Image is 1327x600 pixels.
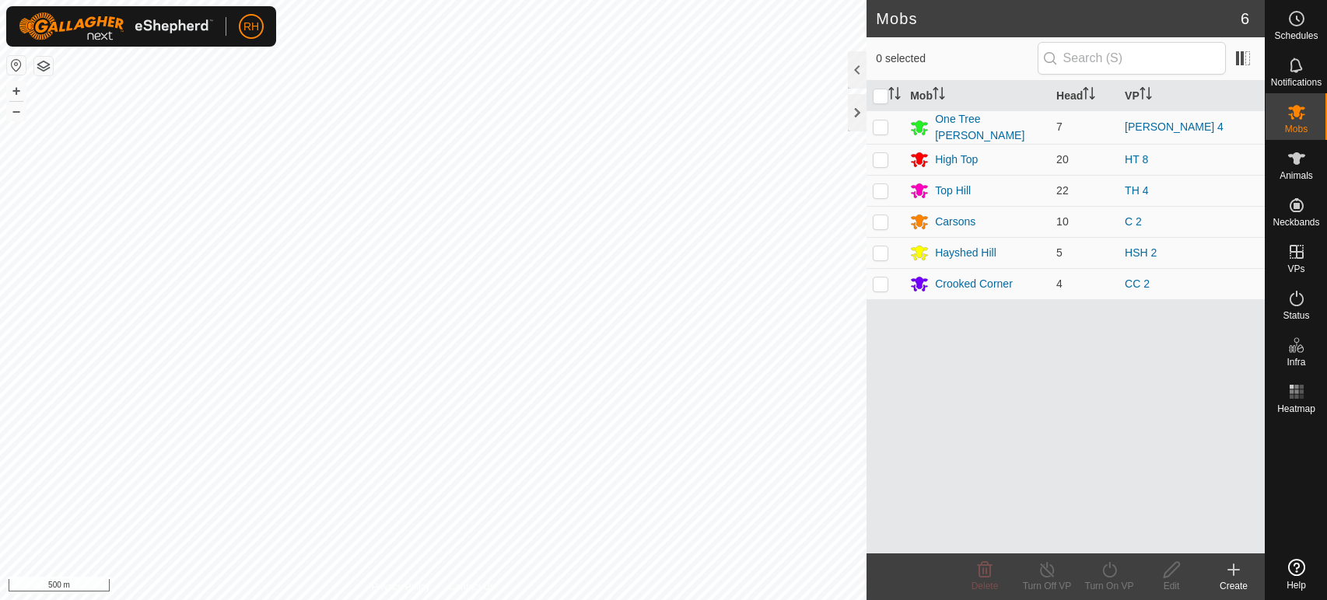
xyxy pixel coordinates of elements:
[1050,81,1119,111] th: Head
[1287,264,1304,274] span: VPs
[876,9,1241,28] h2: Mobs
[19,12,213,40] img: Gallagher Logo
[372,580,430,594] a: Privacy Policy
[1125,120,1224,133] a: [PERSON_NAME] 4
[1266,553,1327,596] a: Help
[1125,215,1142,228] a: C 2
[876,51,1037,67] span: 0 selected
[449,580,495,594] a: Contact Us
[34,57,53,75] button: Map Layers
[1285,124,1308,134] span: Mobs
[888,89,901,102] p-sorticon: Activate to sort
[1056,246,1063,259] span: 5
[1125,153,1148,166] a: HT 8
[1016,579,1078,593] div: Turn Off VP
[1125,184,1148,197] a: TH 4
[1119,81,1265,111] th: VP
[1273,218,1319,227] span: Neckbands
[1078,579,1140,593] div: Turn On VP
[1203,579,1265,593] div: Create
[1056,215,1069,228] span: 10
[1083,89,1095,102] p-sorticon: Activate to sort
[904,81,1050,111] th: Mob
[1271,78,1322,87] span: Notifications
[935,214,975,230] div: Carsons
[1056,120,1063,133] span: 7
[1038,42,1226,75] input: Search (S)
[1241,7,1249,30] span: 6
[1125,277,1150,290] a: CC 2
[935,245,996,261] div: Hayshed Hill
[935,276,1013,292] div: Crooked Corner
[7,82,26,100] button: +
[1280,171,1313,180] span: Animals
[1287,581,1306,590] span: Help
[1277,404,1315,413] span: Heatmap
[933,89,945,102] p-sorticon: Activate to sort
[1287,358,1305,367] span: Infra
[1056,153,1069,166] span: 20
[1056,184,1069,197] span: 22
[7,56,26,75] button: Reset Map
[935,111,1044,144] div: One Tree [PERSON_NAME]
[243,19,259,35] span: RH
[1274,31,1318,40] span: Schedules
[972,581,999,591] span: Delete
[1140,579,1203,593] div: Edit
[935,152,978,168] div: High Top
[7,102,26,120] button: –
[935,183,971,199] div: Top Hill
[1125,246,1157,259] a: HSH 2
[1140,89,1152,102] p-sorticon: Activate to sort
[1056,277,1063,290] span: 4
[1283,311,1309,320] span: Status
